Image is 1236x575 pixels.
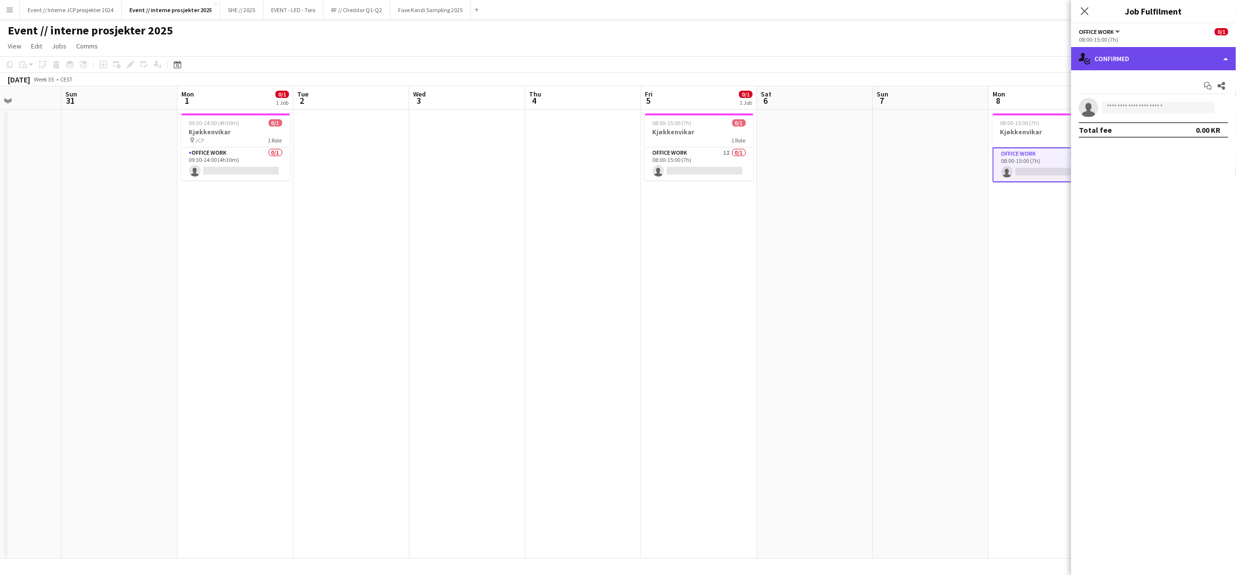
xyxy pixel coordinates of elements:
span: 31 [64,95,77,106]
span: JCP [195,137,205,144]
span: 4 [528,95,541,106]
span: Fri [645,90,653,98]
span: 0/1 [739,91,753,98]
span: 7 [875,95,888,106]
app-card-role: Office work0/109:30-14:00 (4h30m) [181,147,290,180]
div: 1 Job [276,99,289,106]
button: Office work [1079,28,1122,35]
span: 5 [643,95,653,106]
button: EVENT - LED - Toro [263,0,323,19]
app-job-card: 09:30-14:00 (4h30m)0/1Kjøkkenvikar JCP1 RoleOffice work0/109:30-14:00 (4h30m) [181,113,290,180]
span: 0/1 [269,119,282,127]
div: 0.00 KR [1196,125,1220,135]
a: Edit [27,40,46,52]
a: Jobs [48,40,70,52]
div: Total fee [1079,125,1112,135]
button: Event // Interne JCP prosjekter 2024 [20,0,122,19]
span: 6 [759,95,771,106]
span: Sun [877,90,888,98]
h3: Kjøkkenvikar [645,128,754,136]
button: Faxe Kondi Sampling 2025 [390,0,471,19]
a: Comms [72,40,102,52]
span: View [8,42,21,50]
span: 8 [991,95,1005,106]
span: 0/1 [1215,28,1228,35]
button: Event // interne prosjekter 2025 [122,0,220,19]
h3: Kjøkkenvikar [993,128,1101,136]
span: Comms [76,42,98,50]
h3: Kjøkkenvikar [181,128,290,136]
span: Office work [1079,28,1114,35]
app-job-card: 08:00-15:00 (7h)0/1Kjøkkenvikar1 RoleOffice work1I0/108:00-15:00 (7h) [645,113,754,180]
span: Week 35 [32,76,56,83]
app-card-role: Office work1I0/108:00-15:00 (7h) [993,147,1101,182]
h1: Event // interne prosjekter 2025 [8,23,173,38]
span: 2 [296,95,308,106]
span: 08:00-15:00 (7h) [1000,119,1040,127]
app-job-card: 08:00-15:00 (7h)0/1Kjøkkenvikar1 RoleOffice work1I0/108:00-15:00 (7h) [993,113,1101,182]
span: 0/1 [732,119,746,127]
span: 09:30-14:00 (4h30m) [189,119,240,127]
span: Thu [529,90,541,98]
app-card-role: Office work1I0/108:00-15:00 (7h) [645,147,754,180]
span: Wed [413,90,426,98]
span: 0/1 [275,91,289,98]
span: Mon [181,90,194,98]
div: 1 Job [739,99,752,106]
span: Edit [31,42,42,50]
a: View [4,40,25,52]
span: Sat [761,90,771,98]
span: 1 Role [732,137,746,144]
span: Sun [65,90,77,98]
span: 1 [180,95,194,106]
div: [DATE] [8,75,30,84]
span: Tue [297,90,308,98]
span: Mon [993,90,1005,98]
div: CEST [60,76,73,83]
button: SHE // 2025 [220,0,263,19]
span: 3 [412,95,426,106]
span: 08:00-15:00 (7h) [653,119,692,127]
span: 1 Role [268,137,282,144]
button: RF // Cheddar Q1-Q2 [323,0,390,19]
div: 08:00-15:00 (7h) [1079,36,1228,43]
h3: Job Fulfilment [1071,5,1236,17]
div: Confirmed [1071,47,1236,70]
span: Jobs [52,42,66,50]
